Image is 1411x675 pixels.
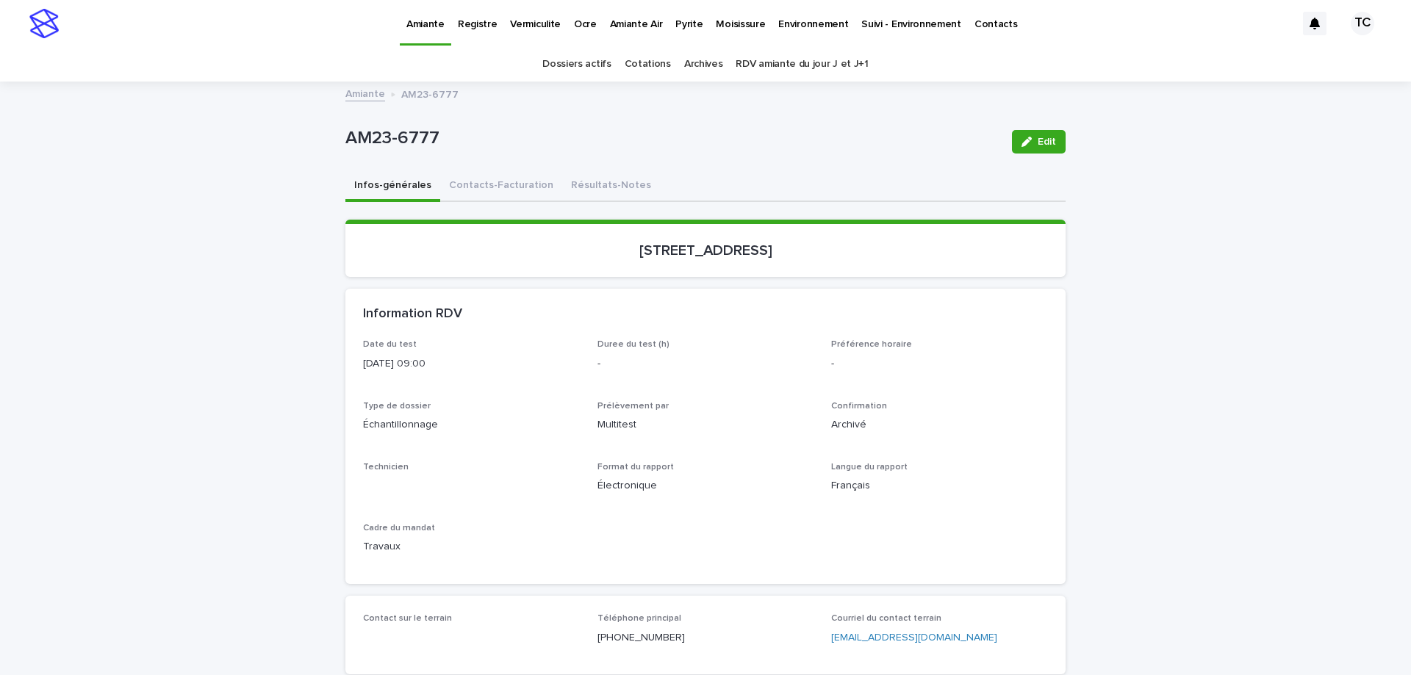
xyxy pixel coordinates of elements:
button: Edit [1012,130,1066,154]
p: Français [831,478,1048,494]
a: Amiante [345,84,385,101]
span: Courriel du contact terrain [831,614,941,623]
button: Résultats-Notes [562,171,660,202]
p: [DATE] 09:00 [363,356,580,372]
p: Travaux [363,539,580,555]
span: Téléphone principal [597,614,681,623]
p: AM23-6777 [401,85,459,101]
img: stacker-logo-s-only.png [29,9,59,38]
span: Cadre du mandat [363,524,435,533]
span: Langue du rapport [831,463,908,472]
p: AM23-6777 [345,128,1000,149]
span: Confirmation [831,402,887,411]
div: TC [1351,12,1374,35]
p: Électronique [597,478,814,494]
span: Edit [1038,137,1056,147]
p: Archivé [831,417,1048,433]
span: Préférence horaire [831,340,912,349]
a: RDV amiante du jour J et J+1 [736,47,868,82]
span: Prélèvement par [597,402,669,411]
p: - [831,356,1048,372]
span: Contact sur le terrain [363,614,452,623]
p: Échantillonnage [363,417,580,433]
p: [PHONE_NUMBER] [597,630,814,646]
span: Date du test [363,340,417,349]
button: Infos-générales [345,171,440,202]
span: Format du rapport [597,463,674,472]
span: Duree du test (h) [597,340,669,349]
a: Cotations [625,47,671,82]
p: [STREET_ADDRESS] [363,242,1048,259]
h2: Information RDV [363,306,462,322]
span: Type de dossier [363,402,431,411]
span: Technicien [363,463,409,472]
p: Multitest [597,417,814,433]
a: Archives [684,47,723,82]
a: [EMAIL_ADDRESS][DOMAIN_NAME] [831,632,997,643]
p: - [597,356,814,372]
a: Dossiers actifs [542,47,611,82]
button: Contacts-Facturation [440,171,562,202]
